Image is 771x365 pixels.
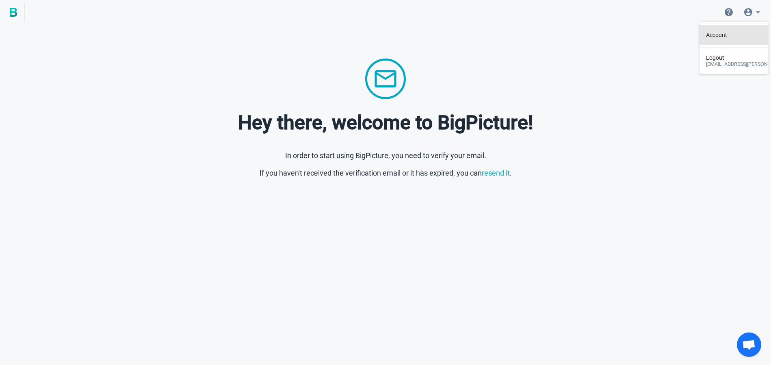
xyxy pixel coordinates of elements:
[737,332,761,357] a: Open chat
[706,32,727,38] span: Account
[13,167,758,178] p: If you haven't received the verification email or it has expired, you can .
[10,8,17,17] img: BigPicture.io
[482,169,510,177] a: resend it
[13,150,758,161] p: In order to start using BigPicture, you need to verify your email.
[13,109,758,137] h1: Hey there, welcome to BigPicture!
